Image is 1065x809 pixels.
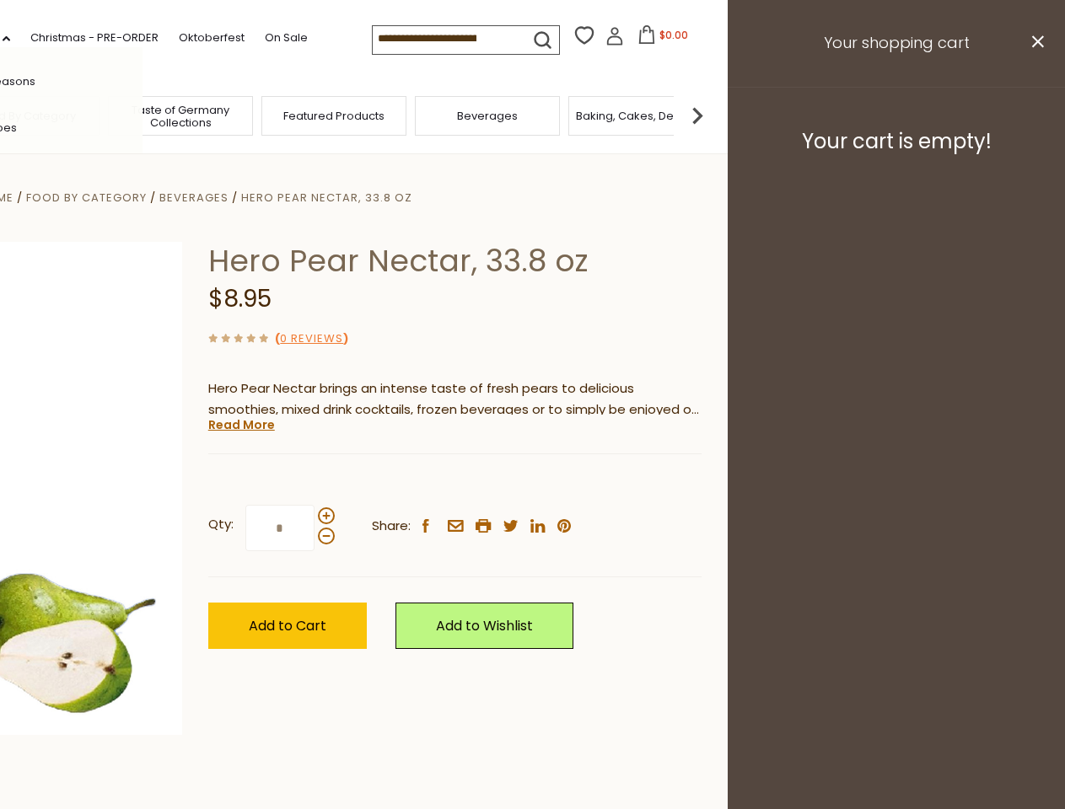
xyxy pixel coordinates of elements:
[208,282,272,315] span: $8.95
[457,110,518,122] a: Beverages
[749,129,1044,154] h3: Your cart is empty!
[680,99,714,132] img: next arrow
[245,505,315,551] input: Qty:
[26,190,147,206] a: Food By Category
[280,330,343,348] a: 0 Reviews
[249,616,326,635] span: Add to Cart
[372,516,411,537] span: Share:
[208,603,367,649] button: Add to Cart
[208,378,702,421] p: Hero Pear Nectar brings an intense taste of fresh pears to delicious smoothies, mixed drink cockt...
[576,110,707,122] a: Baking, Cakes, Desserts
[659,28,688,42] span: $0.00
[275,330,348,346] span: ( )
[30,29,159,47] a: Christmas - PRE-ORDER
[283,110,385,122] a: Featured Products
[208,242,702,280] h1: Hero Pear Nectar, 33.8 oz
[395,603,573,649] a: Add to Wishlist
[627,25,699,51] button: $0.00
[113,104,248,129] a: Taste of Germany Collections
[179,29,245,47] a: Oktoberfest
[159,190,229,206] a: Beverages
[265,29,308,47] a: On Sale
[241,190,412,206] a: Hero Pear Nectar, 33.8 oz
[208,416,275,433] a: Read More
[208,514,234,535] strong: Qty:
